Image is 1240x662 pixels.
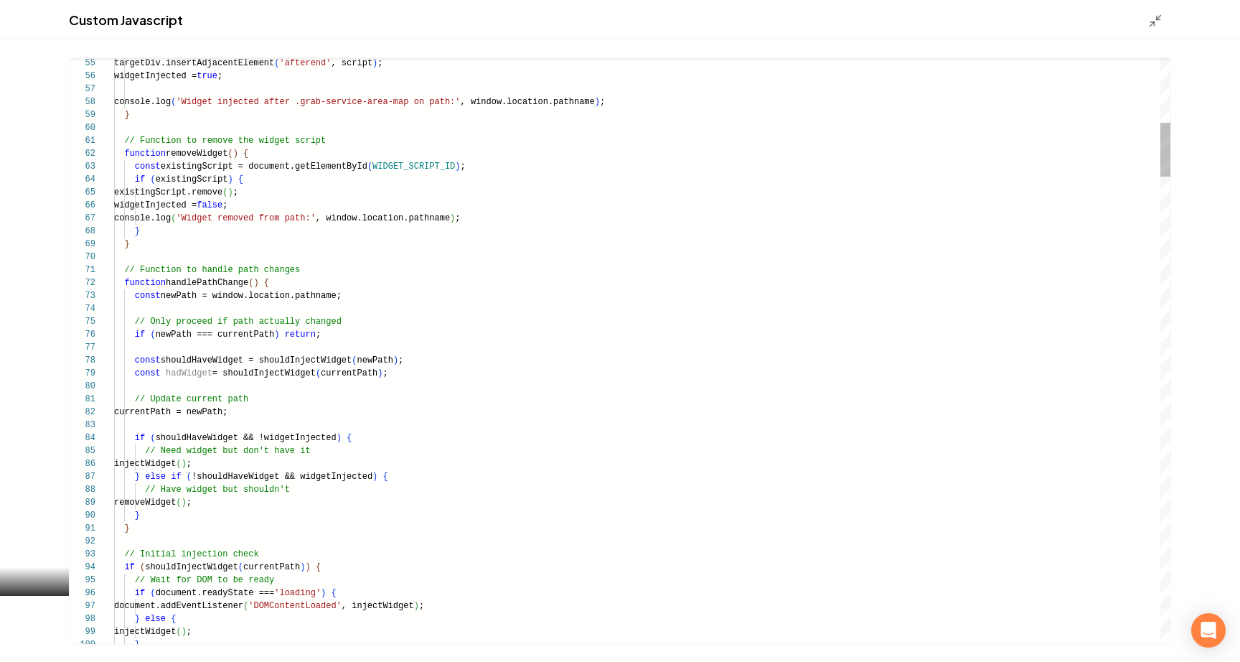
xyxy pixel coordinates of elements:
[342,601,414,611] span: , injectWidget
[372,472,377,482] span: )
[124,136,326,146] span: // Function to remove the widget script
[135,317,342,327] span: // Only proceed if path actually changed
[434,97,460,107] span: ath:'
[161,355,352,365] span: shouldHaveWidget = shouldInjectWidget
[156,433,337,443] span: shouldHaveWidget && !widgetInjected
[331,58,372,68] span: , script
[455,213,460,223] span: ;
[279,58,331,68] span: 'afterend'
[248,601,342,611] span: 'DOMContentLoaded'
[595,97,600,107] span: )
[352,355,357,365] span: (
[274,588,321,598] span: 'loading'
[316,330,321,340] span: ;
[337,433,342,443] span: )
[377,368,382,378] span: )
[383,368,388,378] span: ;
[372,58,377,68] span: )
[243,562,300,572] span: currentPath
[161,162,367,172] span: existingScript = document.getElementById
[192,472,372,482] span: !shouldHaveWidget && widgetInjected
[372,162,455,172] span: WIDGET_SCRIPT_ID
[398,355,403,365] span: ;
[176,97,434,107] span: 'Widget injected after .grab-service-area-map on p
[347,433,352,443] span: {
[331,588,336,598] span: {
[377,58,382,68] span: ;
[316,213,450,223] span: , window.location.pathname
[461,162,466,172] span: ;
[357,355,393,365] span: newPath
[321,588,326,598] span: )
[300,562,305,572] span: )
[305,562,310,572] span: )
[450,213,455,223] span: )
[383,472,388,482] span: {
[419,601,424,611] span: ;
[124,265,300,275] span: // Function to handle path changes
[161,291,342,301] span: newPath = window.location.pathname;
[145,446,310,456] span: // Need widget but don't have it
[316,562,321,572] span: {
[600,97,605,107] span: ;
[176,213,315,223] span: 'Widget removed from path:'
[461,97,595,107] span: , window.location.pathname
[455,162,460,172] span: )
[393,355,398,365] span: )
[316,368,321,378] span: (
[1191,613,1226,648] div: Open Intercom Messenger
[321,368,377,378] span: currentPath
[367,162,372,172] span: (
[212,368,316,378] span: = shouldInjectWidget
[285,330,316,340] span: return
[414,601,419,611] span: )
